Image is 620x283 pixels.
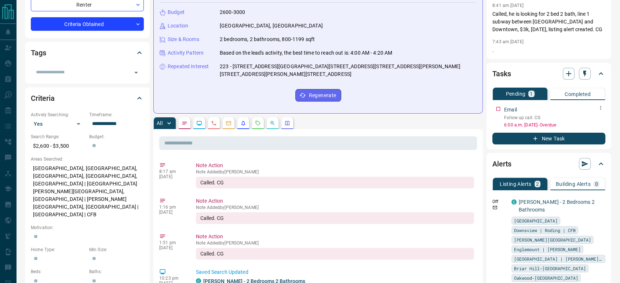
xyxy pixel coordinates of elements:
p: Saved Search Updated [196,268,474,276]
p: . [492,47,605,54]
div: Called. CG [196,212,474,224]
p: 1:51 pm [159,240,185,245]
p: 2 bedrooms, 2 bathrooms, 800-1199 sqft [220,36,315,43]
a: [PERSON_NAME] - 2 Bedrooms 2 Bathrooms [519,199,595,213]
div: Alerts [492,155,605,173]
p: Note Added by [PERSON_NAME] [196,205,474,210]
svg: Email [492,205,497,210]
svg: Calls [211,120,217,126]
p: Areas Searched: [31,156,144,162]
p: Location [168,22,188,30]
p: [DATE] [159,245,185,250]
p: 223 - [STREET_ADDRESS][GEOGRAPHIC_DATA][STREET_ADDRESS][STREET_ADDRESS][PERSON_NAME][STREET_ADDRE... [220,63,477,78]
p: Off [492,198,507,205]
p: Baths: [89,268,144,275]
p: 2600-3000 [220,8,245,16]
h2: Tags [31,47,46,59]
p: 10:23 pm [159,276,185,281]
div: condos.ca [511,199,517,205]
p: Note Action [196,233,474,240]
button: New Task [492,133,605,144]
p: Min Size: [89,246,144,253]
p: Note Added by [PERSON_NAME] [196,169,474,174]
p: Timeframe: [89,111,144,118]
p: [DATE] [159,210,185,215]
span: [GEOGRAPHIC_DATA] | [PERSON_NAME][GEOGRAPHIC_DATA] [514,255,603,262]
p: [GEOGRAPHIC_DATA], [GEOGRAPHIC_DATA], [GEOGRAPHIC_DATA], [GEOGRAPHIC_DATA], [GEOGRAPHIC_DATA] | [... [31,162,144,221]
p: 8:41 am [DATE] [492,3,524,8]
p: 0 [595,181,598,187]
p: Completed [565,92,591,97]
svg: Notes [182,120,187,126]
svg: Emails [226,120,231,126]
div: Called. CG [196,177,474,188]
p: All [157,121,163,126]
span: Briar Hill-[GEOGRAPHIC_DATA] [514,265,586,272]
span: Englemount | [PERSON_NAME] [514,246,581,253]
p: Motivation: [31,224,144,231]
p: Repeated Interest [168,63,209,70]
p: [DATE] [159,174,185,179]
p: Budget [168,8,185,16]
h2: Alerts [492,158,511,170]
span: [GEOGRAPHIC_DATA] [514,217,558,224]
p: Home Type: [31,246,85,253]
svg: Agent Actions [284,120,290,126]
span: [PERSON_NAME][GEOGRAPHIC_DATA] [514,236,591,243]
p: Actively Searching: [31,111,85,118]
p: Beds: [31,268,85,275]
p: Size & Rooms [168,36,199,43]
svg: Listing Alerts [240,120,246,126]
h2: Criteria [31,92,55,104]
p: Note Added by [PERSON_NAME] [196,240,474,246]
p: [GEOGRAPHIC_DATA], [GEOGRAPHIC_DATA] [220,22,323,30]
p: 1:16 pm [159,205,185,210]
div: Criteria Obtained [31,17,144,31]
div: Tasks [492,65,605,82]
p: Note Action [196,197,474,205]
h2: Tasks [492,68,511,80]
p: Activity Pattern [168,49,204,57]
p: Email [504,106,517,114]
p: 6:00 a.m. [DATE] - Overdue [504,122,605,128]
p: 2 [536,181,539,187]
button: Regenerate [295,89,341,102]
p: 1 [530,91,533,96]
div: Yes [31,118,85,130]
p: $2,600 - $3,500 [31,140,85,152]
p: Budget: [89,133,144,140]
div: Criteria [31,89,144,107]
span: Oakwood-[GEOGRAPHIC_DATA] [514,274,578,282]
span: Downsview | Roding | CFB [514,227,576,234]
p: Note Action [196,162,474,169]
p: Pending [506,91,525,96]
p: Called, he is looking for 2 bed 2 bath, line 1 subway between [GEOGRAPHIC_DATA] and Downtown, $3k... [492,10,605,33]
svg: Opportunities [270,120,276,126]
p: Follow up call. CG [504,114,605,121]
p: Search Range: [31,133,85,140]
p: 8:17 am [159,169,185,174]
button: Open [131,67,141,78]
div: Called. CG [196,248,474,260]
svg: Lead Browsing Activity [196,120,202,126]
svg: Requests [255,120,261,126]
p: Based on the lead's activity, the best time to reach out is: 4:00 AM - 4:20 AM [220,49,392,57]
div: Tags [31,44,144,62]
p: Listing Alerts [500,181,532,187]
p: 7:43 am [DATE] [492,39,524,44]
p: Building Alerts [556,181,591,187]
